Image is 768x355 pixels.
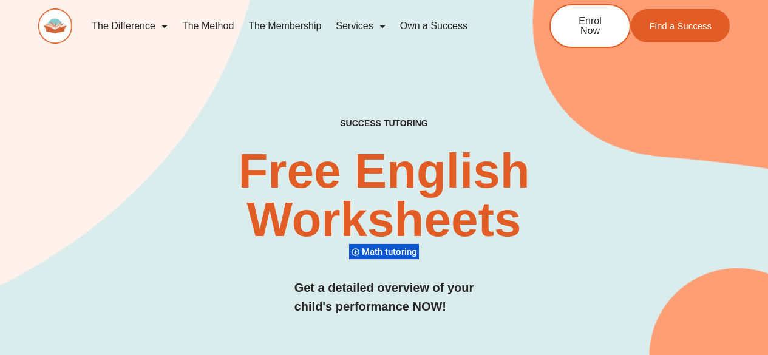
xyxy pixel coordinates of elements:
div: Math tutoring [349,243,419,260]
a: Enrol Now [549,4,631,48]
h2: Free English Worksheets​ [156,147,612,244]
a: Find a Success [631,9,730,42]
a: Own a Success [393,12,475,40]
a: The Membership [241,12,328,40]
span: Enrol Now [569,16,611,36]
a: Services [328,12,392,40]
nav: Menu [84,12,509,40]
a: The Method [175,12,241,40]
h3: Get a detailed overview of your child's performance NOW! [294,279,474,316]
span: Find a Success [649,21,712,30]
span: Math tutoring [362,246,421,257]
a: The Difference [84,12,175,40]
h4: SUCCESS TUTORING​ [282,118,486,129]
